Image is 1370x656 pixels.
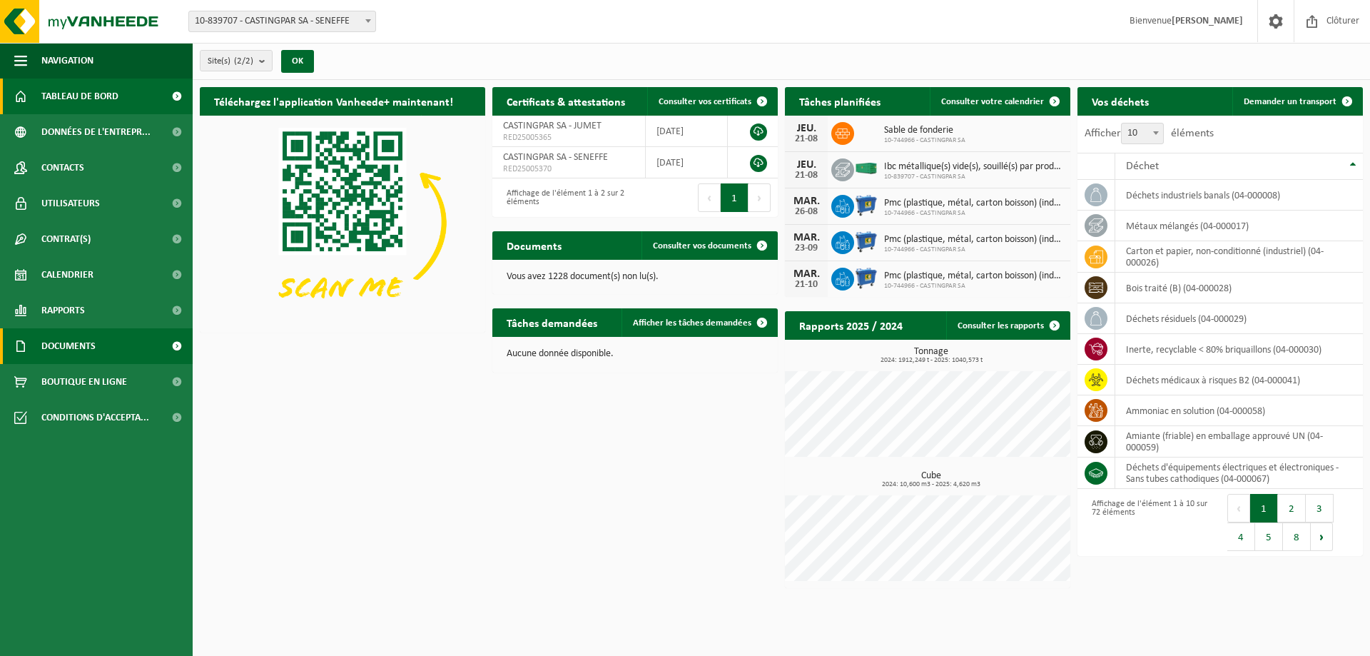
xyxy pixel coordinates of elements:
a: Consulter votre calendrier [930,87,1069,116]
h2: Tâches planifiées [785,87,895,115]
span: CASTINGPAR SA - JUMET [503,121,602,131]
div: JEU. [792,159,821,171]
span: Consulter vos certificats [659,97,751,106]
span: RED25005370 [503,163,634,175]
div: Affichage de l'élément 1 à 10 sur 72 éléments [1085,493,1213,552]
td: bois traité (B) (04-000028) [1115,273,1363,303]
h2: Vos déchets [1077,87,1163,115]
span: Données de l'entrepr... [41,114,151,150]
a: Consulter les rapports [946,311,1069,340]
span: 10 [1122,123,1163,143]
span: Sable de fonderie [884,125,965,136]
a: Consulter vos certificats [647,87,776,116]
td: [DATE] [646,116,728,147]
button: 4 [1227,523,1255,551]
span: Consulter vos documents [653,241,751,251]
span: Ibc métallique(s) vide(s), souillé(s) par produit(s) non dangereux [884,161,1063,173]
span: 10-744966 - CASTINGPAR SA [884,246,1063,254]
span: Contacts [41,150,84,186]
button: 2 [1278,494,1306,523]
count: (2/2) [234,56,253,66]
span: 10 [1121,123,1164,144]
td: inerte, recyclable < 80% briquaillons (04-000030) [1115,334,1363,365]
p: Vous avez 1228 document(s) non lu(s). [507,272,763,282]
h2: Certificats & attestations [492,87,639,115]
span: CASTINGPAR SA - SENEFFE [503,152,608,163]
label: Afficher éléments [1085,128,1214,139]
button: 3 [1306,494,1334,523]
div: MAR. [792,196,821,207]
strong: [PERSON_NAME] [1172,16,1243,26]
h3: Cube [792,471,1070,488]
a: Afficher les tâches demandées [621,308,776,337]
a: Demander un transport [1232,87,1361,116]
h2: Téléchargez l'application Vanheede+ maintenant! [200,87,467,115]
button: Previous [698,183,721,212]
img: Download de VHEPlus App [200,116,485,330]
div: 21-08 [792,134,821,144]
td: carton et papier, non-conditionné (industriel) (04-000026) [1115,241,1363,273]
span: 10-744966 - CASTINGPAR SA [884,136,965,145]
h2: Documents [492,231,576,259]
span: Navigation [41,43,93,79]
span: Rapports [41,293,85,328]
span: 2024: 1912,249 t - 2025: 1040,573 t [792,357,1070,364]
div: 21-08 [792,171,821,181]
span: RED25005365 [503,132,634,143]
span: Documents [41,328,96,364]
img: WB-0660-HPE-BE-01 [854,266,878,290]
td: métaux mélangés (04-000017) [1115,211,1363,241]
span: Pmc (plastique, métal, carton boisson) (industriel) [884,198,1063,209]
button: 8 [1283,523,1311,551]
span: 10-744966 - CASTINGPAR SA [884,282,1063,291]
div: JEU. [792,123,821,134]
span: Calendrier [41,257,93,293]
span: Contrat(s) [41,221,91,257]
span: Tableau de bord [41,79,118,114]
button: 5 [1255,523,1283,551]
div: 23-09 [792,243,821,253]
td: [DATE] [646,147,728,178]
h2: Tâches demandées [492,308,612,336]
button: 1 [721,183,749,212]
span: Consulter votre calendrier [941,97,1044,106]
button: Site(s)(2/2) [200,50,273,71]
button: 1 [1250,494,1278,523]
span: 10-744966 - CASTINGPAR SA [884,209,1063,218]
p: Aucune donnée disponible. [507,349,763,359]
button: Next [749,183,771,212]
td: déchets d'équipements électriques et électroniques - Sans tubes cathodiques (04-000067) [1115,458,1363,489]
span: Boutique en ligne [41,364,127,400]
td: déchets résiduels (04-000029) [1115,303,1363,334]
h3: Tonnage [792,347,1070,364]
h2: Rapports 2025 / 2024 [785,311,917,339]
button: Next [1311,523,1333,551]
span: 2024: 10,600 m3 - 2025: 4,620 m3 [792,481,1070,488]
span: 10-839707 - CASTINGPAR SA - SENEFFE [188,11,376,32]
td: déchets médicaux à risques B2 (04-000041) [1115,365,1363,395]
div: MAR. [792,268,821,280]
a: Consulter vos documents [641,231,776,260]
div: 21-10 [792,280,821,290]
td: Ammoniac en solution (04-000058) [1115,395,1363,426]
button: OK [281,50,314,73]
div: MAR. [792,232,821,243]
span: Pmc (plastique, métal, carton boisson) (industriel) [884,234,1063,246]
img: WB-0660-HPE-BE-01 [854,229,878,253]
button: Previous [1227,494,1250,523]
img: HK-XC-40-GN-00 [854,162,878,175]
span: 10-839707 - CASTINGPAR SA - SENEFFE [189,11,375,31]
span: 10-839707 - CASTINGPAR SA [884,173,1063,181]
img: WB-0660-HPE-BE-01 [854,193,878,217]
td: déchets industriels banals (04-000008) [1115,180,1363,211]
span: Déchet [1126,161,1159,172]
div: Affichage de l'élément 1 à 2 sur 2 éléments [499,182,628,213]
td: amiante (friable) en emballage approuvé UN (04-000059) [1115,426,1363,458]
span: Afficher les tâches demandées [633,318,751,328]
span: Conditions d'accepta... [41,400,149,435]
span: Site(s) [208,51,253,72]
span: Utilisateurs [41,186,100,221]
div: 26-08 [792,207,821,217]
span: Demander un transport [1244,97,1336,106]
span: Pmc (plastique, métal, carton boisson) (industriel) [884,271,1063,282]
